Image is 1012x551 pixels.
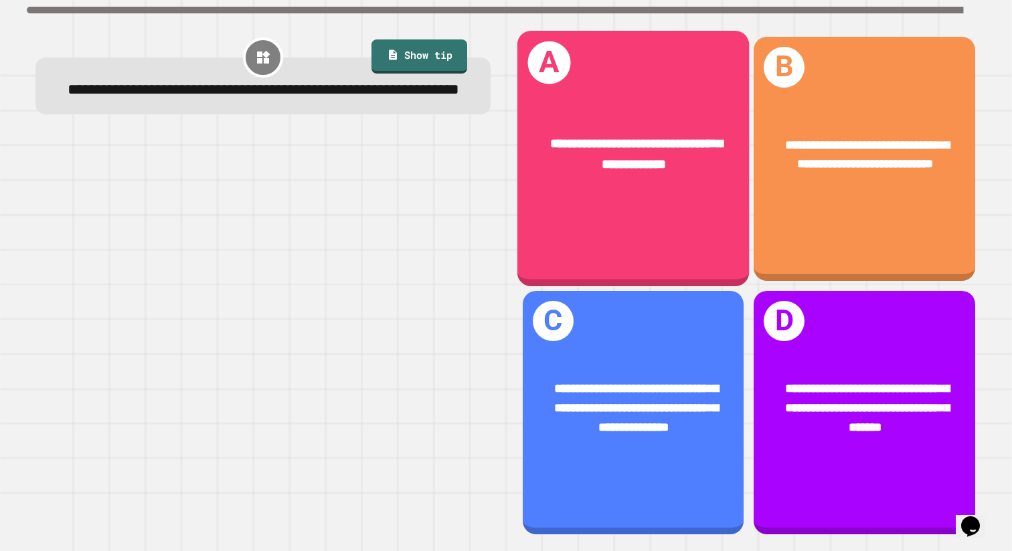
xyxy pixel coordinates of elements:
[764,301,805,342] h1: D
[533,301,574,342] h1: C
[371,39,467,74] a: Show tip
[764,47,805,88] h1: B
[956,498,999,538] iframe: chat widget
[528,41,571,84] h1: A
